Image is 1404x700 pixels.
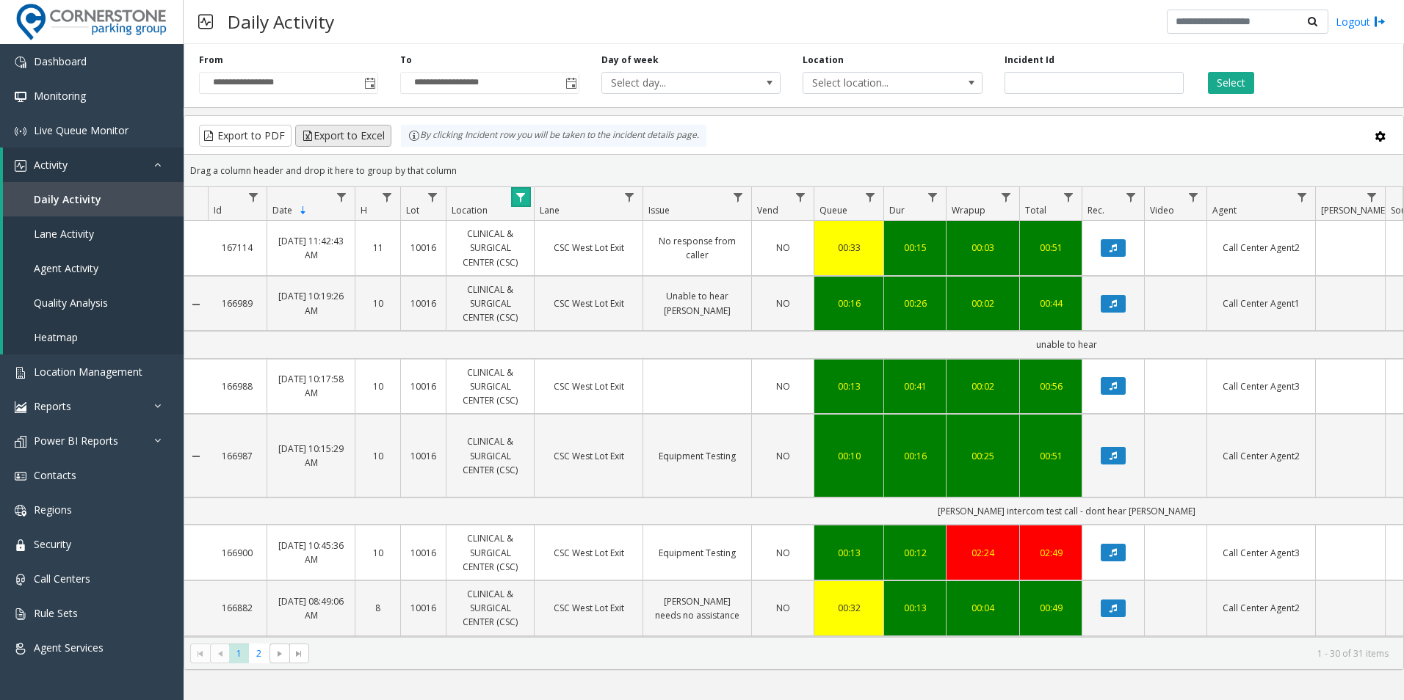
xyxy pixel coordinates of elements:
[952,204,985,216] span: Wrapup
[184,451,208,462] a: Collapse Details
[761,296,805,310] a: NO
[15,574,26,586] img: 'icon'
[184,158,1403,183] div: Drag a column header and drop it here to group by that column
[297,205,309,216] span: Sortable
[455,587,525,630] a: CLINICAL & SURGICAL CENTER (CSC)
[893,601,937,615] a: 00:13
[455,434,525,477] a: CLINICAL & SURGICAL CENTER (CSC)
[893,379,937,393] div: 00:41
[1025,204,1046,216] span: Total
[819,204,847,216] span: Queue
[601,54,659,67] label: Day of week
[423,187,443,207] a: Lot Filter Menu
[361,204,367,216] span: H
[34,89,86,103] span: Monitoring
[893,296,937,310] div: 00:26
[955,449,1010,463] div: 00:25
[955,546,1010,560] a: 02:24
[364,241,391,255] a: 11
[728,187,748,207] a: Issue Filter Menu
[1029,449,1073,463] a: 00:51
[410,546,437,560] a: 10016
[410,449,437,463] a: 10016
[244,187,264,207] a: Id Filter Menu
[1216,601,1306,615] a: Call Center Agent2
[34,606,78,620] span: Rule Sets
[15,160,26,172] img: 'icon'
[276,372,346,400] a: [DATE] 10:17:58 AM
[276,594,346,622] a: [DATE] 08:49:06 AM
[1005,54,1054,67] label: Incident Id
[761,241,805,255] a: NO
[823,449,875,463] a: 00:10
[1216,296,1306,310] a: Call Center Agent1
[823,379,875,393] a: 00:13
[214,204,222,216] span: Id
[1216,241,1306,255] a: Call Center Agent2
[229,644,249,663] span: Page 1
[15,56,26,68] img: 'icon'
[217,546,258,560] a: 166900
[406,204,419,216] span: Lot
[893,449,937,463] a: 00:16
[1029,546,1073,560] a: 02:49
[1029,296,1073,310] a: 00:44
[249,644,269,663] span: Page 2
[293,648,305,660] span: Go to the last page
[1216,379,1306,393] a: Call Center Agent3
[652,234,742,262] a: No response from caller
[400,54,412,67] label: To
[602,73,745,93] span: Select day...
[776,297,790,310] span: NO
[220,4,341,40] h3: Daily Activity
[893,546,937,560] div: 00:12
[955,296,1010,310] a: 00:02
[34,434,118,448] span: Power BI Reports
[455,282,525,325] a: CLINICAL & SURGICAL CENTER (CSC)
[823,601,875,615] div: 00:32
[1121,187,1141,207] a: Rec. Filter Menu
[295,125,391,147] button: Export to Excel
[1029,241,1073,255] div: 00:51
[3,216,184,251] a: Lane Activity
[955,601,1010,615] a: 00:04
[198,4,213,40] img: pageIcon
[34,503,72,517] span: Regions
[543,241,634,255] a: CSC West Lot Exit
[34,468,76,482] span: Contacts
[455,227,525,269] a: CLINICAL & SURGICAL CENTER (CSC)
[757,204,778,216] span: Vend
[276,234,346,262] a: [DATE] 11:42:43 AM
[217,449,258,463] a: 166987
[452,204,488,216] span: Location
[15,608,26,620] img: 'icon'
[410,241,437,255] a: 10016
[893,241,937,255] div: 00:15
[455,531,525,574] a: CLINICAL & SURGICAL CENTER (CSC)
[3,147,184,182] a: Activity
[276,539,346,566] a: [DATE] 10:45:36 AM
[955,241,1010,255] a: 00:03
[511,187,531,207] a: Location Filter Menu
[803,73,946,93] span: Select location...
[955,379,1010,393] a: 00:02
[364,601,391,615] a: 8
[15,91,26,103] img: 'icon'
[652,594,742,622] a: [PERSON_NAME] needs no assistance
[408,130,420,142] img: infoIcon.svg
[217,379,258,393] a: 166988
[15,643,26,655] img: 'icon'
[1029,601,1073,615] div: 00:49
[540,204,560,216] span: Lane
[1029,379,1073,393] a: 00:56
[15,436,26,448] img: 'icon'
[791,187,811,207] a: Vend Filter Menu
[923,187,943,207] a: Dur Filter Menu
[34,572,90,586] span: Call Centers
[34,192,101,206] span: Daily Activity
